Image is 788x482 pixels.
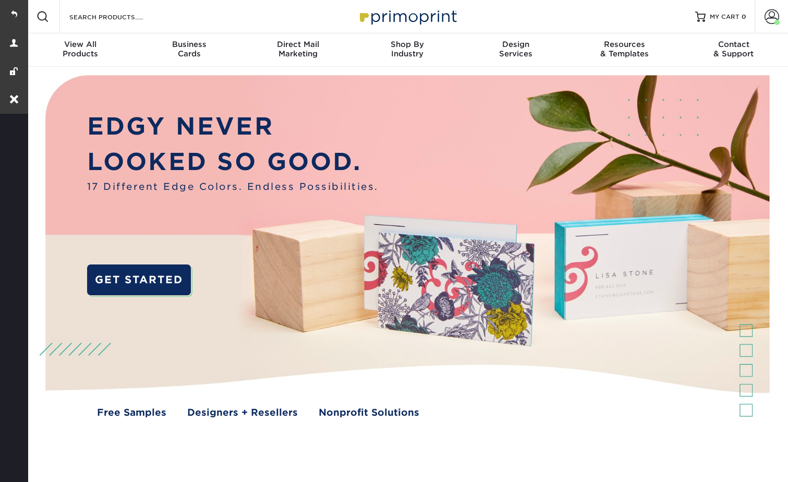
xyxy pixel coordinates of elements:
a: BusinessCards [135,33,244,67]
span: 0 [742,13,746,20]
a: Shop ByIndustry [353,33,462,67]
span: Contact [679,40,788,49]
span: Shop By [353,40,462,49]
span: Business [135,40,244,49]
div: Services [462,40,571,58]
div: Marketing [244,40,353,58]
a: GET STARTED [87,264,191,296]
input: SEARCH PRODUCTS..... [68,10,170,23]
span: View All [26,40,135,49]
div: Industry [353,40,462,58]
div: Cards [135,40,244,58]
span: 17 Different Edge Colors. Endless Possibilities. [87,179,379,194]
a: Contact& Support [679,33,788,67]
a: Direct MailMarketing [244,33,353,67]
img: Primoprint [355,5,459,28]
a: Nonprofit Solutions [319,405,419,419]
span: MY CART [710,13,739,21]
div: & Support [679,40,788,58]
p: EDGY NEVER [87,109,379,144]
p: LOOKED SO GOOD. [87,144,379,179]
div: & Templates [571,40,680,58]
span: Direct Mail [244,40,353,49]
a: Resources& Templates [571,33,680,67]
a: Designers + Resellers [187,405,298,419]
span: Resources [571,40,680,49]
div: Products [26,40,135,58]
a: DesignServices [462,33,571,67]
span: Design [462,40,571,49]
a: View AllProducts [26,33,135,67]
a: Free Samples [97,405,166,419]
